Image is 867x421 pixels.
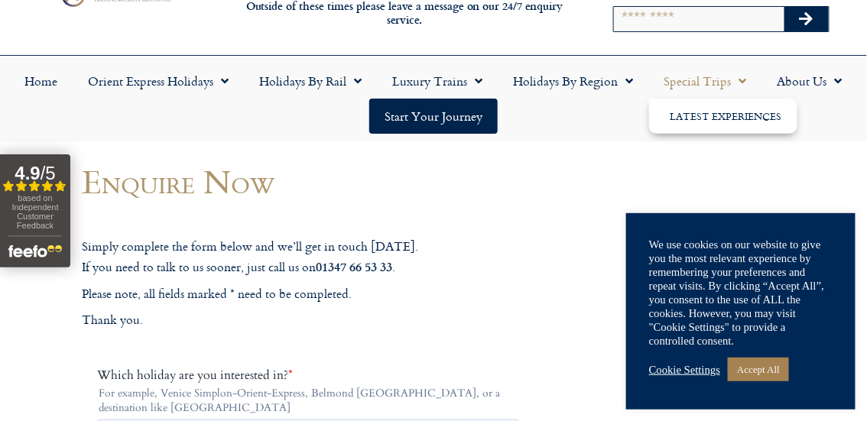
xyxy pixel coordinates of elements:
a: About Us [762,63,858,99]
a: Cookie Settings [649,363,720,377]
span: Your last name [214,342,292,358]
p: Thank you. [82,310,541,330]
div: We use cookies on our website to give you the most relevant experience by remembering your prefer... [649,238,833,348]
a: Start your Journey [369,99,498,134]
strong: 01347 66 53 33 [316,257,392,275]
a: Holidays by Rail [245,63,378,99]
a: Home [10,63,73,99]
h1: Enquire Now [82,164,541,199]
button: Search [784,7,829,31]
a: Holidays by Region [498,63,649,99]
a: Luxury Trains [378,63,498,99]
nav: Menu [8,63,859,134]
ul: Special Trips [649,99,797,134]
p: Simply complete the form below and we’ll get in touch [DATE]. If you need to talk to us sooner, j... [82,237,541,277]
p: Please note, all fields marked * need to be completed. [82,284,541,304]
a: Orient Express Holidays [73,63,245,99]
a: Special Trips [649,63,762,99]
a: Latest Experiences [649,99,797,134]
a: Accept All [728,358,789,381]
